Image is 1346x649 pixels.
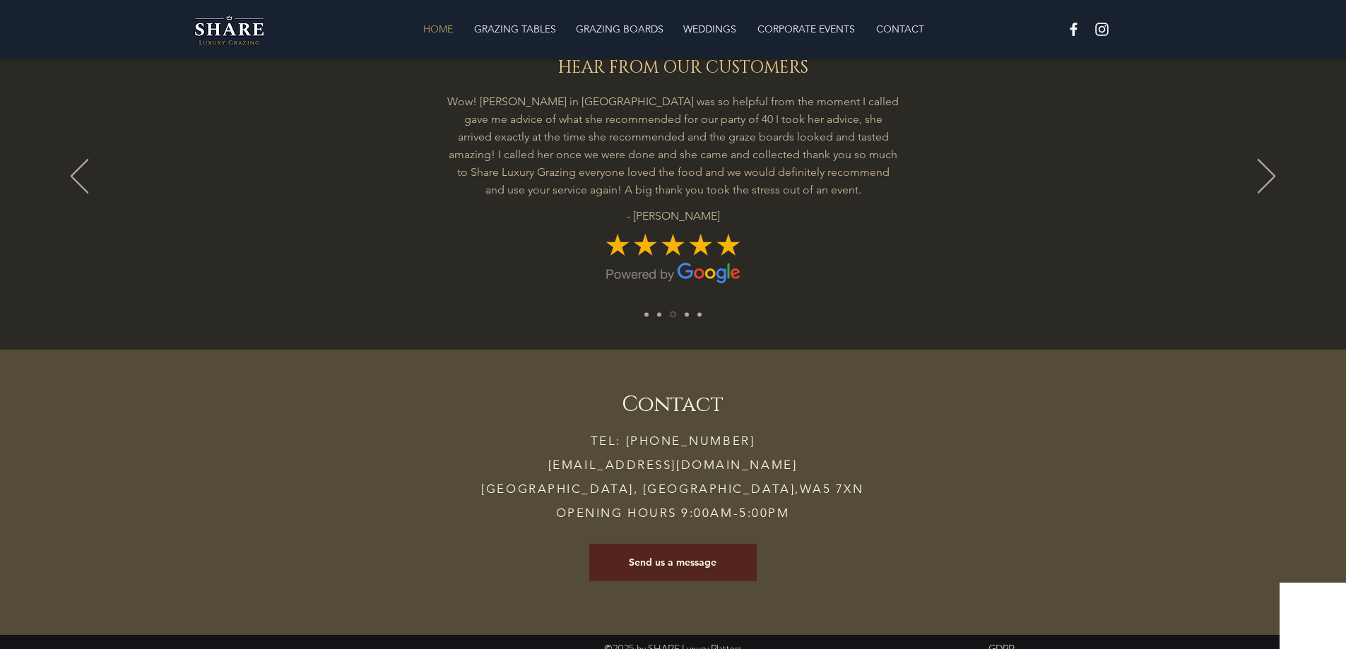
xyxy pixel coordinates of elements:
nav: Site [328,15,1019,43]
p: HOME [416,15,460,43]
span: Send us a message [629,556,716,570]
span: Contact [622,391,724,419]
a: Slide 1 [644,312,649,316]
a: Copy of Copy of Slide 1 [670,311,676,318]
p: GRAZING TABLES [467,15,563,43]
img: Share Luxury Grazing Logo.png [178,9,281,49]
a: WEDDINGS [673,15,747,43]
p: GRAZING BOARDS [569,15,671,43]
img: White Facebook Icon [1065,20,1082,38]
a: Send us a message [589,544,757,581]
a: Copy of Slide 1 [657,312,661,316]
ul: Social Bar [1065,20,1111,38]
a: GRAZING TABLES [464,15,565,43]
a: CORPORATE EVENTS [747,15,866,43]
img: White Instagram Icon [1093,20,1111,38]
a: Copy of Copy of Copy of Slide 1 [697,312,702,316]
p: WEDDINGS [676,15,743,43]
button: Next [1258,159,1275,196]
a: HOME [412,15,464,43]
nav: Slides [640,311,706,318]
p: CORPORATE EVENTS [750,15,862,43]
span: TEL: [PHONE_NUMBER] [EMAIL_ADDRESS][DOMAIN_NAME] [GEOGRAPHIC_DATA], [GEOGRAPHIC_DATA],WA5 7XN OPE... [481,434,863,520]
p: CONTACT [869,15,931,43]
a: GRAZING BOARDS [565,15,673,43]
a: CONTACT [866,15,934,43]
iframe: Wix Chat [1280,583,1346,649]
a: Copy of Copy of Copy of Slide 1 [685,312,689,316]
button: Previous [71,159,88,196]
